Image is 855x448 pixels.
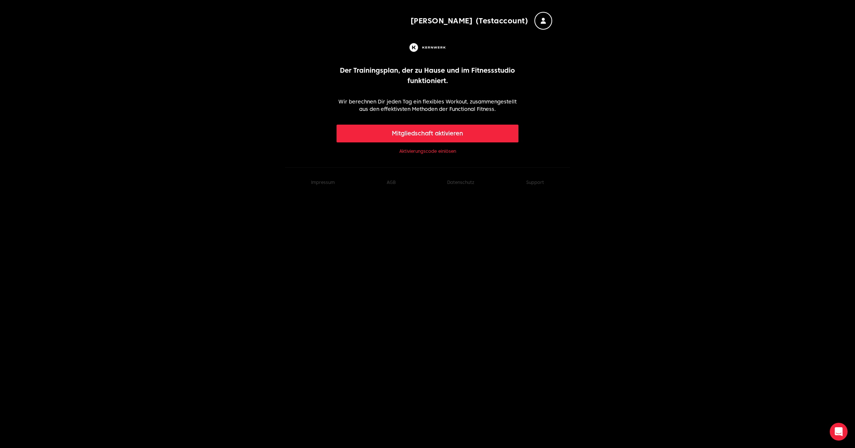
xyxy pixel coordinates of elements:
a: Aktivierungscode einlösen [399,148,456,154]
span: [PERSON_NAME] (Testaccount) [410,16,529,26]
div: Open Intercom Messenger [830,423,848,441]
p: Wir berechnen Dir jeden Tag ein flexibles Workout, zusammengestellt aus den effektivsten Methoden... [337,98,519,113]
button: Support [526,179,544,185]
a: AGB [387,179,396,185]
a: Impressum [311,179,335,185]
a: Datenschutz [447,179,474,185]
img: Kernwerk® [408,42,447,53]
button: [PERSON_NAME] (Testaccount) [410,12,553,30]
button: Mitgliedschaft aktivieren [337,125,519,142]
p: Der Trainingsplan, der zu Hause und im Fitnessstudio funktioniert. [337,65,519,86]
